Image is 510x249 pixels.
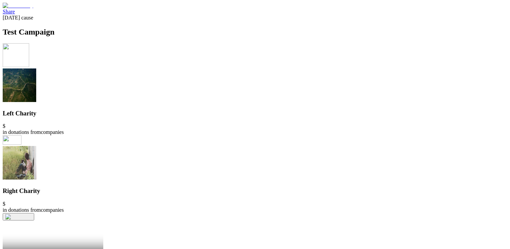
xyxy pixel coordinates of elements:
h3: Left Charity [3,110,507,117]
img: Left Charity [3,68,36,102]
div: $ [3,123,507,129]
img: Right Charity [3,146,36,180]
h3: Right Charity [3,187,507,195]
span: [DATE] cause [3,15,33,20]
div: in donations from companies [3,207,507,213]
div: in donations from companies [3,129,507,135]
h1: Test Campaign [3,28,507,37]
img: GoodToday [3,3,33,9]
img: Play video [5,214,32,219]
div: $ [3,201,507,207]
a: Share [3,9,15,14]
